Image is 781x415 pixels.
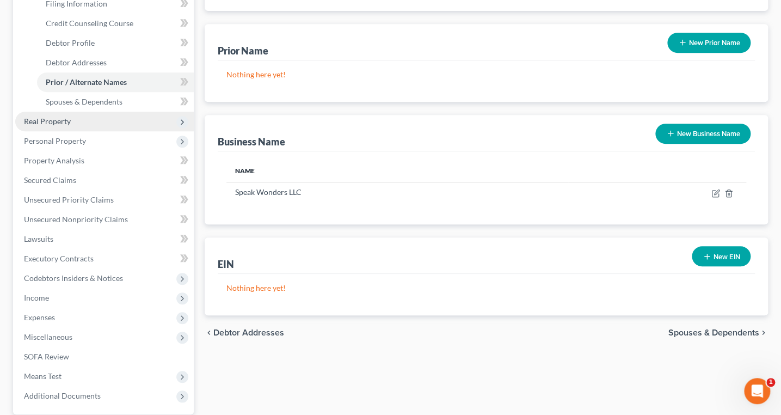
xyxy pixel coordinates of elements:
p: Nothing here yet! [226,69,746,80]
span: Lawsuits [24,234,53,243]
p: Nothing here yet! [226,283,746,294]
a: Unsecured Nonpriority Claims [15,210,194,229]
a: Property Analysis [15,151,194,170]
a: Spouses & Dependents [37,92,194,112]
div: Business Name [218,135,285,148]
button: New Business Name [655,124,751,144]
td: Speak Wonders LLC [226,182,569,203]
span: Prior / Alternate Names [46,77,127,87]
button: chevron_left Debtor Addresses [205,328,284,337]
span: Debtor Addresses [46,58,107,67]
a: Prior / Alternate Names [37,72,194,92]
th: Name [226,160,569,182]
span: Executory Contracts [24,254,94,263]
a: Unsecured Priority Claims [15,190,194,210]
i: chevron_left [205,328,213,337]
a: Debtor Profile [37,33,194,53]
span: Secured Claims [24,175,76,185]
span: 1 [766,378,775,387]
a: Executory Contracts [15,249,194,268]
a: SOFA Review [15,347,194,367]
button: New Prior Name [667,33,751,53]
span: SOFA Review [24,352,69,361]
span: Personal Property [24,136,86,145]
a: Credit Counseling Course [37,14,194,33]
span: Additional Documents [24,391,101,400]
span: Codebtors Insiders & Notices [24,273,123,283]
a: Secured Claims [15,170,194,190]
a: Lawsuits [15,229,194,249]
span: Income [24,293,49,302]
div: Prior Name [218,44,268,57]
span: Miscellaneous [24,332,72,341]
button: New EIN [692,246,751,266]
span: Expenses [24,313,55,322]
span: Spouses & Dependents [46,97,122,106]
span: Credit Counseling Course [46,19,133,28]
span: Spouses & Dependents [668,328,759,337]
span: Real Property [24,117,71,126]
span: Property Analysis [24,156,84,165]
span: Means Test [24,371,62,381]
span: Unsecured Nonpriority Claims [24,215,128,224]
span: Debtor Profile [46,38,95,47]
i: chevron_right [759,328,768,337]
div: EIN [218,258,234,271]
button: Spouses & Dependents chevron_right [668,328,768,337]
a: Debtor Addresses [37,53,194,72]
span: Unsecured Priority Claims [24,195,114,204]
span: Debtor Addresses [213,328,284,337]
iframe: Intercom live chat [744,378,770,404]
